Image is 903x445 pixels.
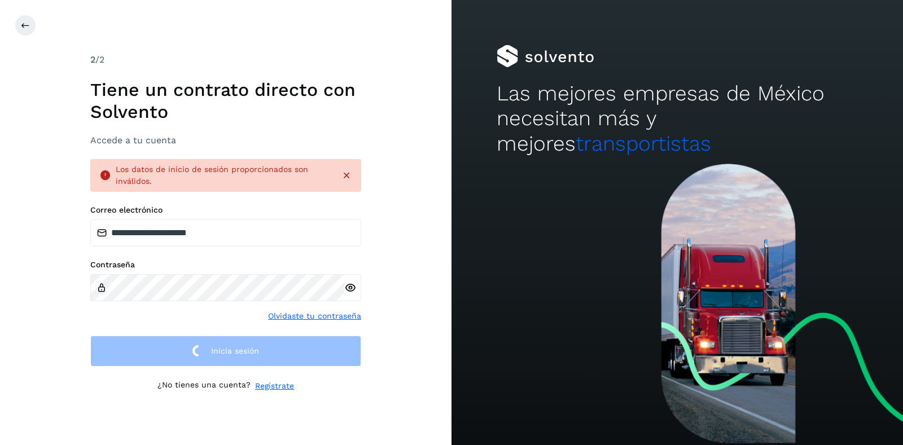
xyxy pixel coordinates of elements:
[255,380,294,392] a: Regístrate
[90,260,361,270] label: Contraseña
[90,205,361,215] label: Correo electrónico
[211,347,259,355] span: Inicia sesión
[90,336,361,367] button: Inicia sesión
[90,53,361,67] div: /2
[268,310,361,322] a: Olvidaste tu contraseña
[576,131,711,156] span: transportistas
[116,164,332,187] div: Los datos de inicio de sesión proporcionados son inválidos.
[90,135,361,146] h3: Accede a tu cuenta
[497,81,858,156] h2: Las mejores empresas de México necesitan más y mejores
[90,54,95,65] span: 2
[157,380,251,392] p: ¿No tienes una cuenta?
[90,79,361,122] h1: Tiene un contrato directo con Solvento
